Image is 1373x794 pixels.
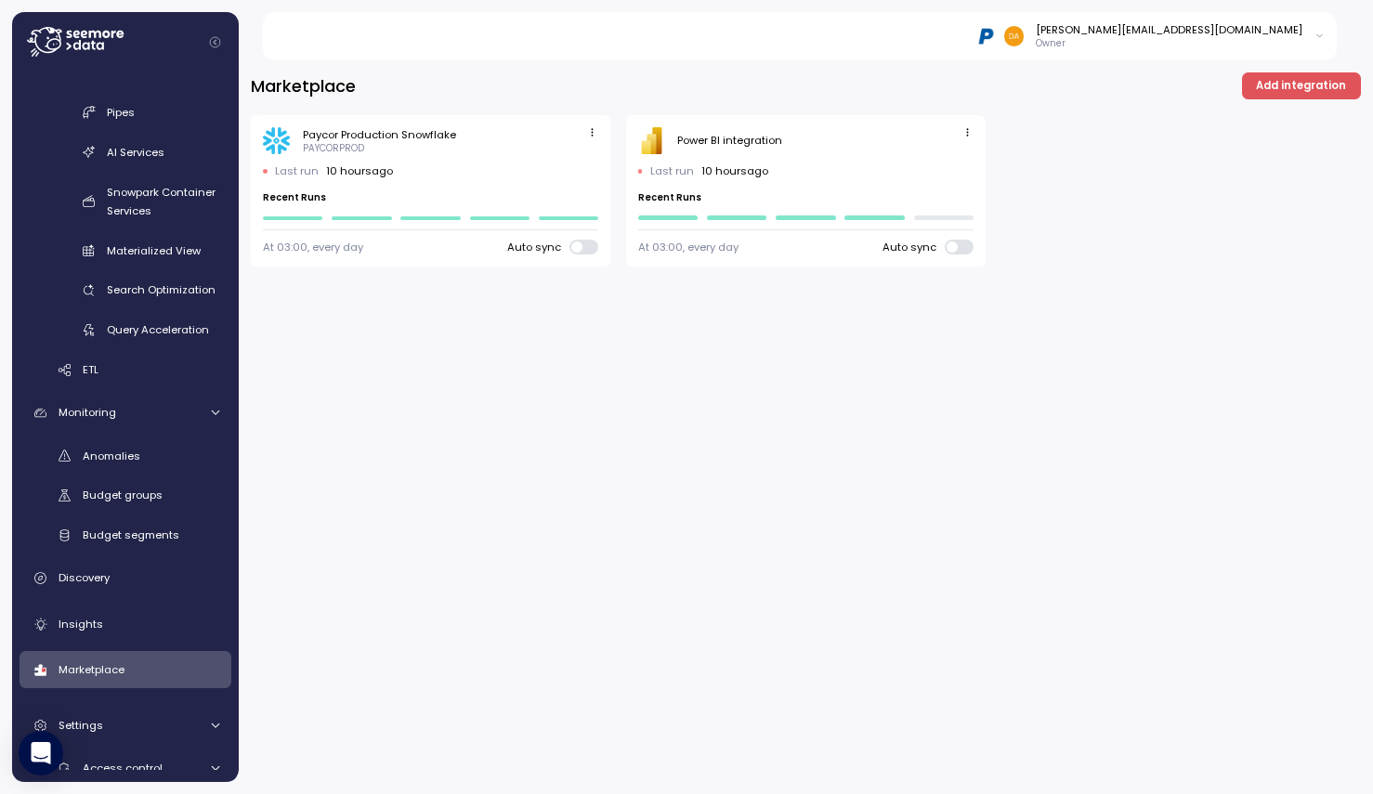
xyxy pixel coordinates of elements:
a: Discovery [20,560,231,597]
span: Insights [59,617,103,631]
span: Budget groups [83,488,163,502]
div: Power BI integration [677,133,782,148]
p: Last run [275,163,319,178]
a: Settings [20,708,231,745]
span: AI Services [107,145,164,160]
div: At 03:00, every day [263,240,363,254]
span: Materialized View [107,243,201,258]
span: Pipes [107,105,135,120]
p: 10 hours ago [326,163,393,178]
a: Insights [20,605,231,643]
div: Paycor Production Snowflake [303,127,456,142]
p: 10 hours ago [701,163,768,178]
img: 48afdbe2e260b3f1599ee2f418cb8277 [1004,26,1024,46]
span: Access control [83,761,163,775]
span: Monitoring [59,405,116,420]
div: [PERSON_NAME][EMAIL_ADDRESS][DOMAIN_NAME] [1036,22,1302,37]
a: Search Optimization [20,275,231,306]
p: Owner [1036,37,1302,50]
a: Snowpark Container Services [20,176,231,226]
button: Add integration [1242,72,1361,99]
span: Search Optimization [107,282,216,297]
a: Monitoring [20,395,231,432]
div: Open Intercom Messenger [19,731,63,775]
span: Auto sync [507,240,570,254]
span: Query Acceleration [107,322,209,337]
a: AI Services [20,137,231,167]
span: Auto sync [883,240,946,254]
a: ETL [20,355,231,385]
span: Settings [59,718,103,733]
span: Add integration [1256,73,1346,98]
a: Budget segments [20,520,231,551]
a: Query Acceleration [20,315,231,345]
a: Budget groups [20,480,231,511]
div: PAYCORPROD [303,142,364,155]
span: Snowpark Container Services [107,185,216,218]
p: Recent Runs [263,191,599,204]
p: Last run [650,163,694,178]
div: At 03:00, every day [638,240,739,254]
button: Collapse navigation [203,35,227,49]
a: Access control [20,753,231,784]
span: ETL [83,362,98,377]
p: Recent Runs [638,191,974,204]
a: Anomalies [20,440,231,471]
a: Materialized View [20,235,231,266]
img: 68b03c81eca7ebbb46a2a292.PNG [976,26,996,46]
a: Marketplace [20,651,231,688]
span: Marketplace [59,662,124,677]
span: Budget segments [83,527,179,542]
a: Pipes [20,97,231,127]
span: Anomalies [83,449,140,463]
span: Discovery [59,570,110,585]
h3: Marketplace [251,74,356,98]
